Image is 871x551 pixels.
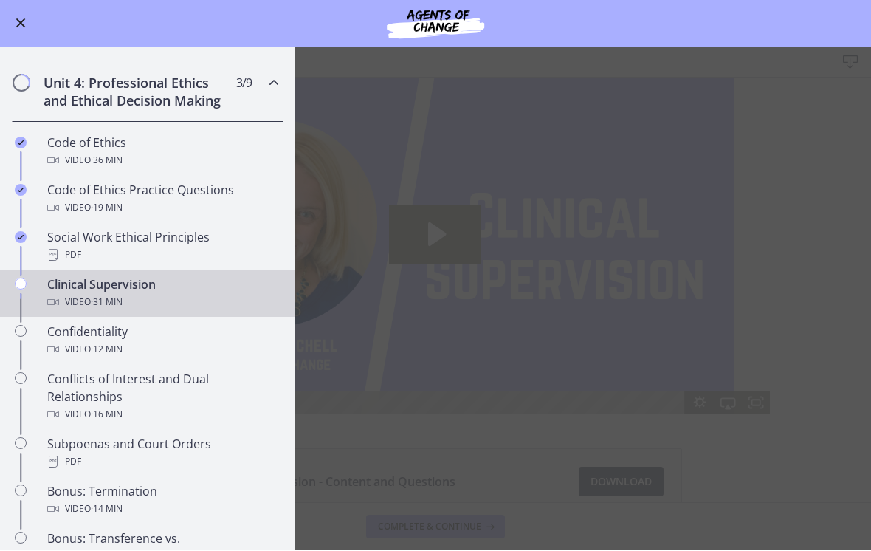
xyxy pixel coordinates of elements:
div: Video [47,199,278,217]
div: Video [47,406,278,424]
div: Bonus: Termination [47,483,278,519]
button: Airplay [714,313,742,337]
div: Confidentiality [47,324,278,359]
button: Fullscreen [742,313,770,337]
button: Play Video: cbe69t1t4o1cl02sihgg.mp4 [389,127,481,186]
div: Code of Ethics Practice Questions [47,182,278,217]
div: PDF [47,454,278,471]
button: Play Video [101,313,129,337]
img: Agents of Change [347,6,524,41]
span: 3 / 9 [236,75,252,92]
div: Conflicts of Interest and Dual Relationships [47,371,278,424]
span: · 14 min [91,501,123,519]
span: · 19 min [91,199,123,217]
i: Completed [15,137,27,149]
div: PDF [47,247,278,264]
div: Video [47,501,278,519]
button: Enable menu [12,15,30,32]
h2: Unit 4: Professional Ethics and Ethical Decision Making [44,75,224,110]
div: Subpoenas and Court Orders [47,436,278,471]
div: Clinical Supervision [47,276,278,312]
div: Video [47,341,278,359]
span: · 12 min [91,341,123,359]
div: Video [47,294,278,312]
div: Video [47,152,278,170]
span: · 31 min [91,294,123,312]
i: Completed [15,232,27,244]
i: Completed [15,185,27,196]
span: · 16 min [91,406,123,424]
button: Show settings menu [686,313,714,337]
div: Social Work Ethical Principles [47,229,278,264]
span: · 36 min [91,152,123,170]
div: Code of Ethics [47,134,278,170]
div: Playbar [166,313,678,337]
